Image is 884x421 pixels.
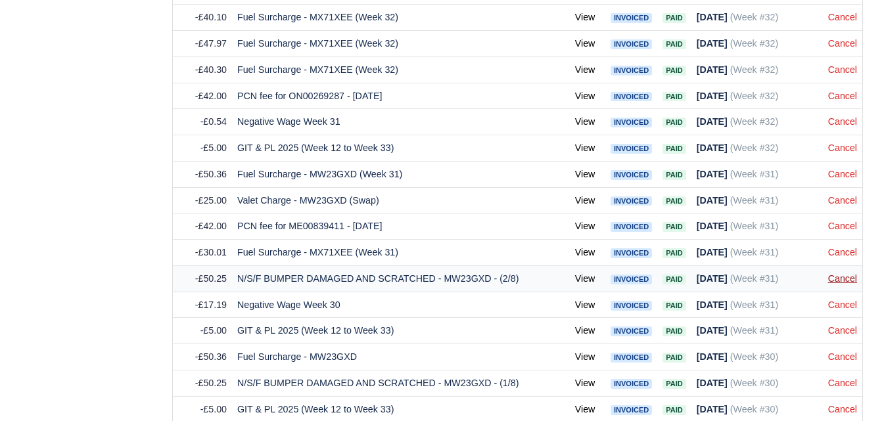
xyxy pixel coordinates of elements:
span: Invoiced [611,275,652,284]
td: Fuel Surcharge - MX71XEE (Week 31) [232,240,565,266]
a: Cancel [828,325,857,336]
span: -£47.97 [195,38,227,49]
span: Invoiced [611,301,652,311]
span: -£5.00 [200,404,227,414]
span: -£50.25 [195,378,227,388]
a: Cancel [828,221,857,231]
strong: [DATE] [697,143,728,153]
a: Cancel [828,64,857,75]
span: -£25.00 [195,195,227,206]
a: Cancel [828,116,857,127]
span: Invoiced [611,405,652,415]
a: View [575,64,595,75]
span: Invoiced [611,353,652,363]
a: Cancel [828,273,857,284]
a: Cancel [828,91,857,101]
strong: [DATE] [697,247,728,257]
strong: [DATE] [697,64,728,75]
span: Invoiced [611,196,652,206]
span: Paid [663,326,686,336]
span: (Week #32) [730,116,778,127]
span: -£17.19 [195,299,227,310]
strong: [DATE] [697,12,728,22]
td: Fuel Surcharge - MW23GXD (Week 31) [232,161,565,187]
span: (Week #31) [730,169,778,179]
td: Fuel Surcharge - MX71XEE (Week 32) [232,56,565,83]
strong: [DATE] [697,195,728,206]
span: (Week #31) [730,299,778,310]
strong: [DATE] [697,378,728,388]
span: (Week #30) [730,404,778,414]
td: PCN fee for ON00269287 - [DATE] [232,83,565,109]
span: Invoiced [611,66,652,76]
a: Cancel [828,351,857,362]
span: Paid [663,170,686,180]
span: (Week #31) [730,195,778,206]
td: GIT & PL 2025 (Week 12 to Week 33) [232,135,565,162]
span: Paid [663,196,686,206]
a: Cancel [828,299,857,310]
span: (Week #32) [730,143,778,153]
span: -£40.10 [195,12,227,22]
span: Invoiced [611,379,652,389]
span: Paid [663,144,686,154]
td: N/S/F BUMPER DAMAGED AND SCRATCHED - MW23GXD - (1/8) [232,370,565,396]
span: Paid [663,118,686,127]
a: View [575,38,595,49]
span: Paid [663,379,686,389]
span: Invoiced [611,170,652,180]
span: Invoiced [611,118,652,127]
strong: [DATE] [697,351,728,362]
span: -£42.00 [195,91,227,101]
span: (Week #31) [730,273,778,284]
span: -£50.25 [195,273,227,284]
span: -£0.54 [200,116,227,127]
a: View [575,351,595,362]
span: -£40.30 [195,64,227,75]
td: N/S/F BUMPER DAMAGED AND SCRATCHED - MW23GXD - (2/8) [232,265,565,292]
td: Fuel Surcharge - MW23GXD [232,344,565,370]
span: Invoiced [611,248,652,258]
span: Invoiced [611,92,652,102]
a: View [575,116,595,127]
a: View [575,247,595,257]
span: Paid [663,222,686,232]
span: Paid [663,66,686,76]
span: Paid [663,39,686,49]
span: Invoiced [611,326,652,336]
td: Fuel Surcharge - MX71XEE (Week 32) [232,5,565,31]
a: View [575,91,595,101]
span: Invoiced [611,39,652,49]
strong: [DATE] [697,116,728,127]
td: GIT & PL 2025 (Week 12 to Week 33) [232,318,565,344]
span: Paid [663,92,686,102]
span: Invoiced [611,144,652,154]
strong: [DATE] [697,325,728,336]
a: View [575,143,595,153]
a: View [575,325,595,336]
a: Cancel [828,169,857,179]
span: Invoiced [611,13,652,23]
strong: [DATE] [697,169,728,179]
span: (Week #31) [730,221,778,231]
span: (Week #32) [730,38,778,49]
a: Cancel [828,12,857,22]
a: View [575,12,595,22]
span: -£5.00 [200,325,227,336]
td: Valet Charge - MW23GXD (Swap) [232,187,565,213]
strong: [DATE] [697,38,728,49]
strong: [DATE] [697,299,728,310]
span: (Week #31) [730,325,778,336]
a: View [575,273,595,284]
span: Paid [663,353,686,363]
iframe: Chat Widget [818,358,884,421]
strong: [DATE] [697,221,728,231]
td: Fuel Surcharge - MX71XEE (Week 32) [232,30,565,56]
a: View [575,221,595,231]
a: Cancel [828,143,857,153]
span: Paid [663,248,686,258]
span: (Week #32) [730,64,778,75]
a: View [575,404,595,414]
strong: [DATE] [697,91,728,101]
